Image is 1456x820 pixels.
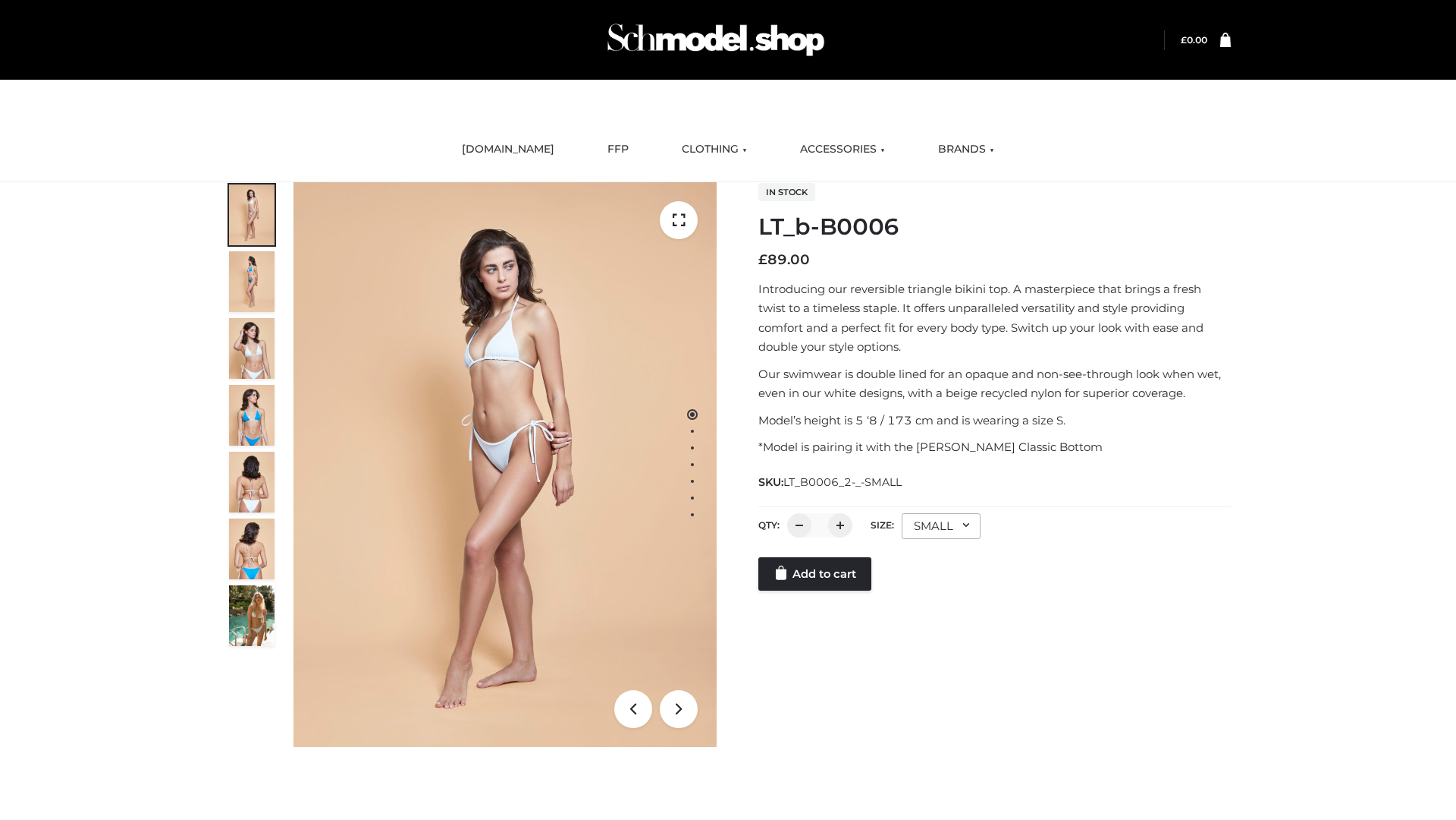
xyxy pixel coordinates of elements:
img: ArielClassicBikiniTop_CloudNine_AzureSky_OW114ECO_7-scaled.jpg [229,452,275,512]
p: Introducing our reversible triangle bikini top. A masterpiece that brings a fresh twist to a time... [758,279,1231,357]
span: LT_B0006_2-_-SMALL [783,475,902,489]
a: Add to cart [758,557,871,591]
p: Our swimwear is double lined for an opaque and non-see-through look when wet, even in our white d... [758,364,1231,403]
img: ArielClassicBikiniTop_CloudNine_AzureSky_OW114ECO_4-scaled.jpg [229,385,275,446]
a: ACCESSORIES [789,133,896,166]
label: Size: [871,519,894,531]
img: ArielClassicBikiniTop_CloudNine_AzureSky_OW114ECO_1-scaled.jpg [229,184,275,245]
bdi: 89.00 [758,251,810,268]
label: QTY: [758,519,780,531]
img: ArielClassicBikiniTop_CloudNine_AzureSky_OW114ECO_3-scaled.jpg [229,318,275,379]
a: [DOMAIN_NAME] [450,133,566,166]
span: £ [1181,34,1187,46]
a: FFP [596,133,640,166]
img: ArielClassicBikiniTop_CloudNine_AzureSky_OW114ECO_2-scaled.jpg [229,251,275,312]
img: ArielClassicBikiniTop_CloudNine_AzureSky_OW114ECO_8-scaled.jpg [229,519,275,579]
img: Arieltop_CloudNine_AzureSky2.jpg [229,585,275,646]
p: *Model is pairing it with the [PERSON_NAME] Classic Bottom [758,437,1231,457]
span: £ [758,251,767,268]
div: SMALL [902,513,981,539]
p: Model’s height is 5 ‘8 / 173 cm and is wearing a size S. [758,411,1231,430]
span: In stock [758,183,815,201]
img: Schmodel Admin 964 [602,10,830,70]
a: £0.00 [1181,34,1207,46]
span: SKU: [758,473,903,491]
bdi: 0.00 [1181,34,1207,46]
h1: LT_b-B0006 [758,213,1231,241]
a: BRANDS [927,133,1006,166]
a: CLOTHING [670,133,758,166]
img: ArielClassicBikiniTop_CloudNine_AzureSky_OW114ECO_1 [293,182,717,747]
